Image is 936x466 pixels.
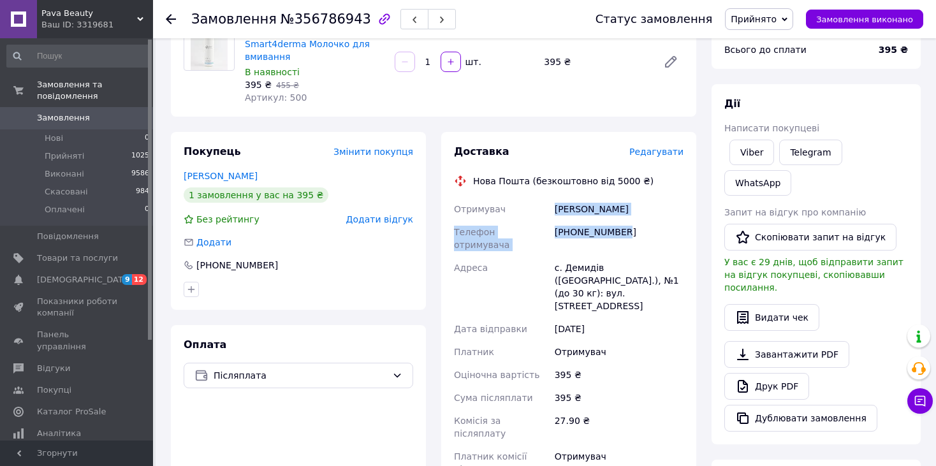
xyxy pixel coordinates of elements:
div: 395 ₴ [552,386,686,409]
span: Каталог ProSale [37,406,106,418]
span: Телефон отримувача [454,227,509,250]
span: Покупець [184,145,241,157]
span: 984 [136,186,149,198]
button: Дублювати замовлення [724,405,877,432]
span: Аналітика [37,428,81,439]
img: Smart4derma Молочко для вмивання [191,20,228,70]
a: Telegram [779,140,842,165]
span: Адреса [454,263,488,273]
span: Замовлення [37,112,90,124]
span: Показники роботи компанії [37,296,118,319]
div: Ваш ID: 3319681 [41,19,153,31]
span: 9586 [131,168,149,180]
span: Оплачені [45,204,85,215]
a: Smart4derma Молочко для вмивання [245,39,370,62]
div: шт. [462,55,483,68]
div: 395 ₴ [539,53,653,71]
span: Всього до сплати [724,45,807,55]
div: Нова Пошта (безкоштовно від 5000 ₴) [470,175,657,187]
a: Редагувати [658,49,684,75]
span: Оціночна вартість [454,370,539,380]
span: Доставка [454,145,509,157]
span: Артикул: 500 [245,92,307,103]
span: Товари та послуги [37,252,118,264]
span: Редагувати [629,147,684,157]
span: [DEMOGRAPHIC_DATA] [37,274,131,286]
span: Покупці [37,384,71,396]
div: Отримувач [552,340,686,363]
span: Дата відправки [454,324,527,334]
span: 395 ₴ [245,80,272,90]
span: Запит на відгук про компанію [724,207,866,217]
button: Скопіювати запит на відгук [724,224,896,251]
span: Прийнято [731,14,777,24]
span: Сума післяплати [454,393,533,403]
span: Додати [196,237,231,247]
span: 455 ₴ [276,81,299,90]
span: Написати покупцеві [724,123,819,133]
span: Додати відгук [346,214,413,224]
div: 1 замовлення у вас на 395 ₴ [184,187,328,203]
span: В наявності [245,67,300,77]
span: Виконані [45,168,84,180]
span: 1025 [131,150,149,162]
input: Пошук [6,45,150,68]
b: 395 ₴ [879,45,908,55]
button: Замовлення виконано [806,10,923,29]
div: Статус замовлення [596,13,713,25]
span: Без рейтингу [196,214,260,224]
span: У вас є 29 днів, щоб відправити запит на відгук покупцеві, скопіювавши посилання. [724,257,903,293]
a: Друк PDF [724,373,809,400]
div: 395 ₴ [552,363,686,386]
div: Повернутися назад [166,13,176,25]
div: 27.90 ₴ [552,409,686,445]
span: 0 [145,133,149,144]
div: [DATE] [552,317,686,340]
span: Скасовані [45,186,88,198]
button: Видати чек [724,304,819,331]
span: Післяплата [214,368,387,382]
span: Отримувач [454,204,506,214]
span: Дії [724,98,740,110]
div: [PERSON_NAME] [552,198,686,221]
span: Змінити покупця [333,147,413,157]
a: Завантажити PDF [724,341,849,368]
span: Відгуки [37,363,70,374]
span: Замовлення виконано [816,15,913,24]
button: Чат з покупцем [907,388,933,414]
span: 12 [132,274,147,285]
span: Комісія за післяплату [454,416,506,439]
span: 9 [122,274,132,285]
span: Прийняті [45,150,84,162]
a: WhatsApp [724,170,791,196]
div: с. Демидів ([GEOGRAPHIC_DATA].), №1 (до 30 кг): вул. [STREET_ADDRESS] [552,256,686,317]
span: Pava Beauty [41,8,137,19]
div: [PHONE_NUMBER] [195,259,279,272]
span: Нові [45,133,63,144]
span: Замовлення та повідомлення [37,79,153,102]
span: Повідомлення [37,231,99,242]
span: 0 [145,204,149,215]
a: Viber [729,140,774,165]
div: [PHONE_NUMBER] [552,221,686,256]
span: Панель управління [37,329,118,352]
a: [PERSON_NAME] [184,171,258,181]
span: Замовлення [191,11,277,27]
span: Платник [454,347,494,357]
span: №356786943 [281,11,371,27]
span: Оплата [184,339,226,351]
